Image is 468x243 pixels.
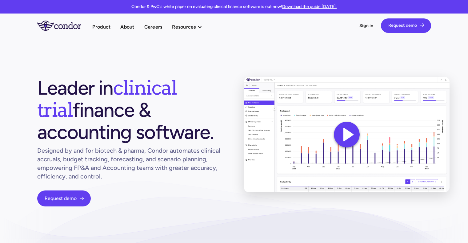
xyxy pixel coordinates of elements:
p: Condor & PwC's white paper on evaluating clinical finance software is out now! [131,4,337,10]
span:  [419,23,424,28]
span: clinical trial [37,76,177,122]
a: Download the guide [DATE]. [282,4,337,9]
h1: Leader in finance & accounting software. [37,77,224,143]
a: About [120,23,134,31]
a: Request demo [381,18,431,33]
a: Request demo [37,190,91,206]
a: Sign in [359,23,374,29]
a: Product [92,23,111,31]
h1: Designed by and for biotech & pharma, Condor automates clinical accruals, budget tracking, foreca... [37,146,224,181]
div: Resources [172,23,196,31]
span:  [79,196,84,201]
a: Careers [144,23,162,31]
